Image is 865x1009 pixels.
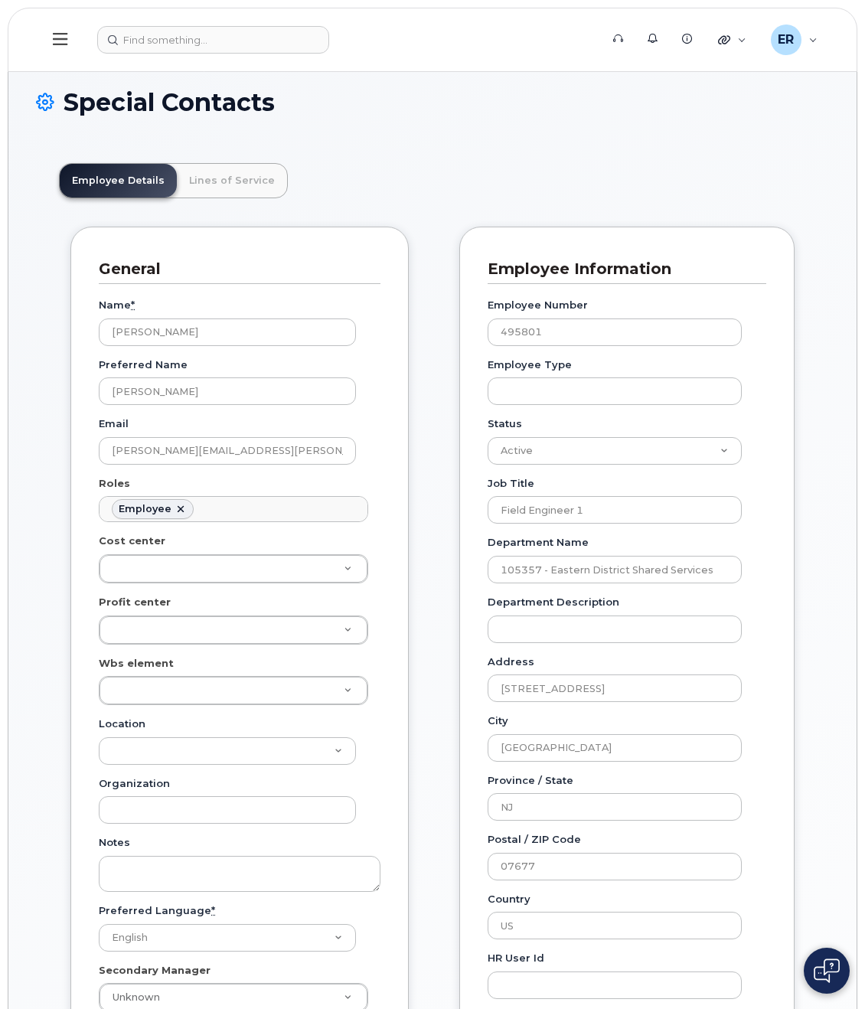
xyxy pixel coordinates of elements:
[488,259,755,279] h3: Employee Information
[488,655,534,669] label: Address
[131,299,135,311] abbr: required
[99,534,165,548] label: Cost center
[211,904,215,916] abbr: required
[99,963,211,978] label: Secondary Manager
[99,476,130,491] label: Roles
[488,892,530,906] label: Country
[488,595,619,609] label: Department Description
[488,535,589,550] label: Department Name
[99,835,130,850] label: Notes
[99,259,369,279] h3: General
[99,656,174,671] label: Wbs element
[99,776,170,791] label: Organization
[488,298,588,312] label: Employee Number
[36,89,829,116] h1: Special Contacts
[488,416,522,431] label: Status
[488,773,573,788] label: Province / State
[119,503,171,515] div: Employee
[488,358,572,372] label: Employee Type
[99,717,145,731] label: Location
[488,713,508,728] label: City
[488,951,544,965] label: HR user id
[177,164,287,198] a: Lines of Service
[99,595,171,609] label: Profit center
[60,164,177,198] a: Employee Details
[99,903,215,918] label: Preferred Language
[488,832,581,847] label: Postal / ZIP Code
[99,416,129,431] label: Email
[103,991,160,1004] span: Unknown
[99,358,188,372] label: Preferred Name
[814,958,840,983] img: Open chat
[488,476,534,491] label: Job Title
[99,298,135,312] label: Name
